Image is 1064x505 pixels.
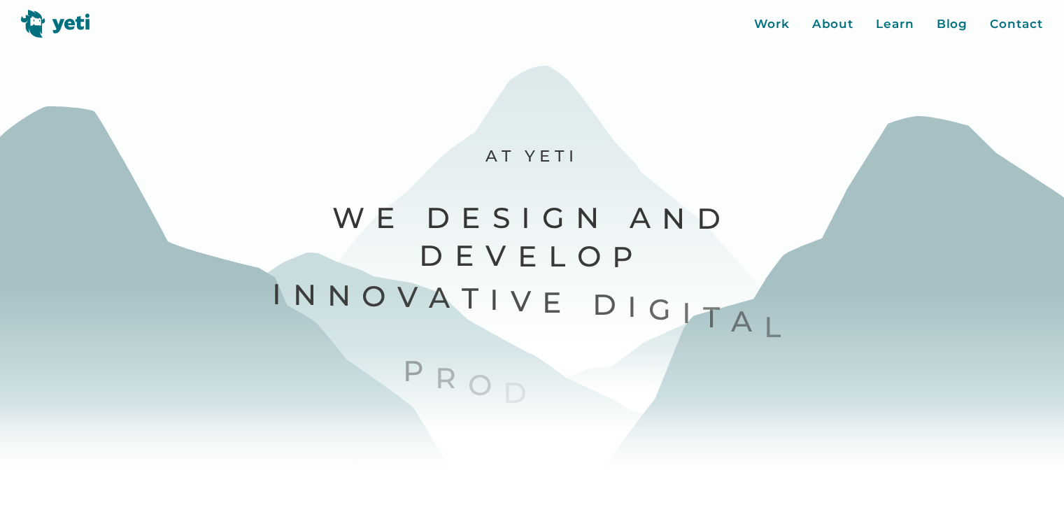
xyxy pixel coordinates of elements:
[21,10,90,38] img: Yeti logo
[990,15,1042,34] a: Contact
[731,304,763,341] span: a
[468,367,503,404] span: o
[272,276,292,313] span: I
[403,353,435,390] span: P
[754,15,790,34] a: Work
[876,15,914,34] a: Learn
[503,374,538,411] span: d
[764,309,792,346] span: l
[435,360,467,397] span: r
[270,146,793,167] p: At Yeti
[937,15,968,34] a: Blog
[293,276,327,313] span: n
[812,15,854,34] a: About
[327,277,362,314] span: n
